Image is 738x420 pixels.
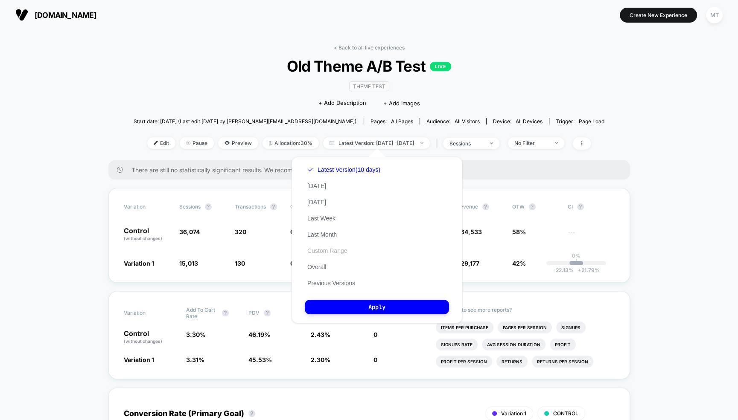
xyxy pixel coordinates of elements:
span: 64,533 [461,228,482,235]
span: CI [568,203,615,210]
span: 29,177 [461,260,479,267]
p: | [575,259,577,265]
button: Custom Range [305,247,350,255]
span: --- [568,229,615,242]
span: Start date: [DATE] (Last edit [DATE] by [PERSON_NAME][EMAIL_ADDRESS][DOMAIN_NAME]) [134,118,356,125]
button: ? [264,310,271,316]
li: Signups Rate [436,339,478,350]
span: There are still no statistically significant results. We recommend waiting a few more days [131,166,613,174]
span: [DOMAIN_NAME] [35,11,96,20]
span: Transactions [235,203,266,210]
div: sessions [449,140,484,147]
li: Profit Per Session [436,356,492,368]
span: $ [457,228,482,235]
span: | [434,137,443,150]
span: Add To Cart Rate [186,307,218,319]
span: + [578,267,581,273]
span: (without changes) [124,236,162,241]
button: ? [222,310,229,316]
img: end [490,142,493,144]
span: Variation 1 [124,260,154,267]
span: Pause [180,137,214,149]
span: all devices [516,118,543,125]
button: Last Week [305,214,338,222]
span: 2.30 % [311,356,330,363]
img: calendar [330,141,334,145]
span: 320 [235,228,246,235]
span: + Add Description [318,99,366,107]
span: Preview [218,137,258,149]
img: edit [154,141,158,145]
span: 21.79 % [574,267,600,273]
span: Variation [124,307,171,319]
div: No Filter [514,140,548,146]
a: < Back to all live experiences [334,44,405,51]
span: CONTROL [553,410,578,417]
button: ? [205,203,212,210]
button: ? [577,203,584,210]
p: Control [124,330,178,345]
img: Visually logo [15,9,28,21]
span: 42% [512,260,526,267]
img: end [555,142,558,144]
span: 15,013 [179,260,198,267]
p: Control [124,227,171,242]
span: 58% [512,228,526,235]
li: Avg Session Duration [482,339,545,350]
button: Overall [305,263,329,271]
span: 2.43 % [311,331,330,338]
span: $ [457,260,479,267]
span: 3.30 % [186,331,206,338]
span: OTW [512,203,559,210]
button: ? [248,410,255,417]
span: Edit [147,137,175,149]
span: Allocation: 30% [263,137,319,149]
button: Previous Versions [305,279,358,287]
li: Signups [556,322,586,333]
li: Pages Per Session [498,322,552,333]
button: Create New Experience [620,8,697,23]
p: 0% [572,252,580,259]
span: 36,074 [179,228,200,235]
span: + Add Images [383,100,420,107]
button: MT [703,6,725,24]
div: Trigger: [556,118,604,125]
button: Latest Version(10 days) [305,166,383,174]
button: ? [270,203,277,210]
span: 130 [235,260,245,267]
span: Variation 1 [501,410,526,417]
span: Page Load [579,118,604,125]
span: All Visitors [455,118,480,125]
div: Pages: [370,118,413,125]
li: Returns [496,356,528,368]
img: end [420,142,423,144]
span: 3.31 % [186,356,204,363]
li: Profit [550,339,576,350]
span: Old Theme A/B Test [157,57,581,75]
button: ? [529,203,536,210]
span: Latest Version: [DATE] - [DATE] [323,137,430,149]
span: Device: [486,118,549,125]
span: 46.19 % [248,331,270,338]
button: [DATE] [305,198,329,206]
div: Audience: [426,118,480,125]
button: [DATE] [305,182,329,190]
button: [DOMAIN_NAME] [13,8,99,22]
span: 45.53 % [248,356,272,363]
p: Would like to see more reports? [436,307,615,313]
img: end [186,141,190,145]
span: 0 [373,356,377,363]
span: -22.13 % [553,267,574,273]
button: Apply [305,300,449,314]
button: Last Month [305,231,339,238]
div: MT [706,7,723,23]
p: LIVE [430,62,451,71]
span: 0 [373,331,377,338]
span: Variation 1 [124,356,154,363]
span: PDV [248,310,260,316]
span: Sessions [179,203,201,210]
span: all pages [391,118,413,125]
span: Theme Test [349,81,389,91]
img: rebalance [269,141,272,145]
button: ? [482,203,489,210]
